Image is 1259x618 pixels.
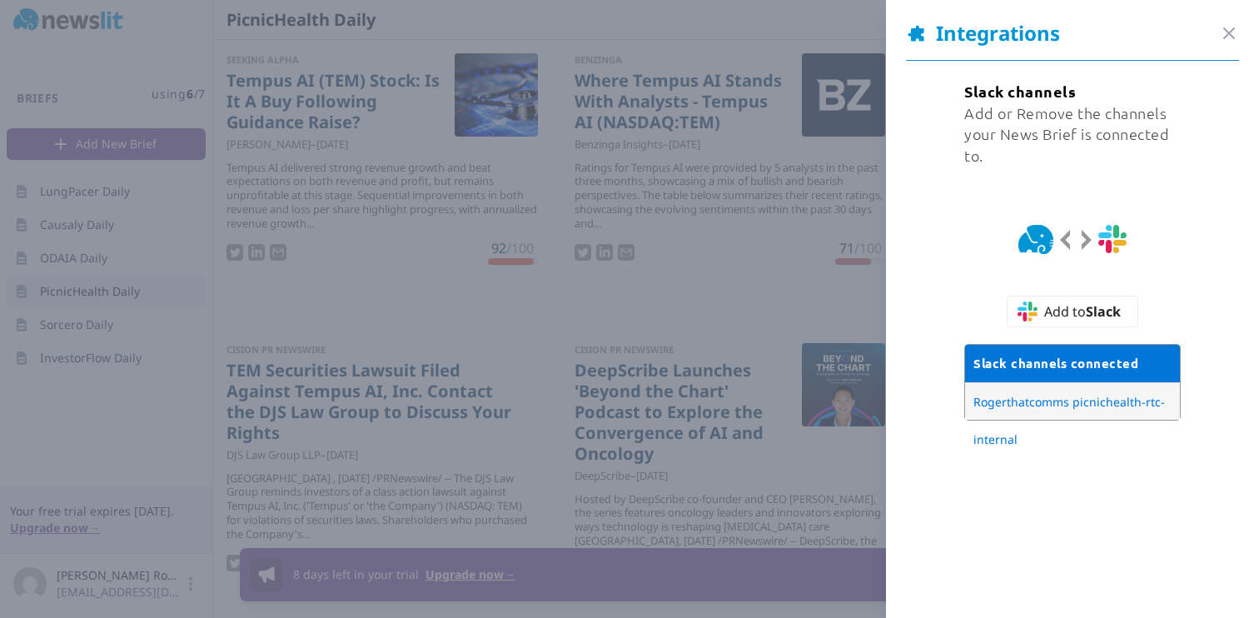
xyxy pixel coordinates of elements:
[964,102,1181,167] div: Add or Remove the channels your News Brief is connected to.
[1086,302,1121,321] strong: Slack
[1007,296,1138,327] button: Add toSlack
[906,20,1060,47] span: Integrations
[973,394,1165,447] span: Rogerthatcomms picnichealth-rtc-internal
[965,345,1180,382] div: Slack channels connected
[1044,302,1121,321] span: Add to
[1018,225,1127,254] img: Slack Info
[964,81,1076,102] div: Slack channels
